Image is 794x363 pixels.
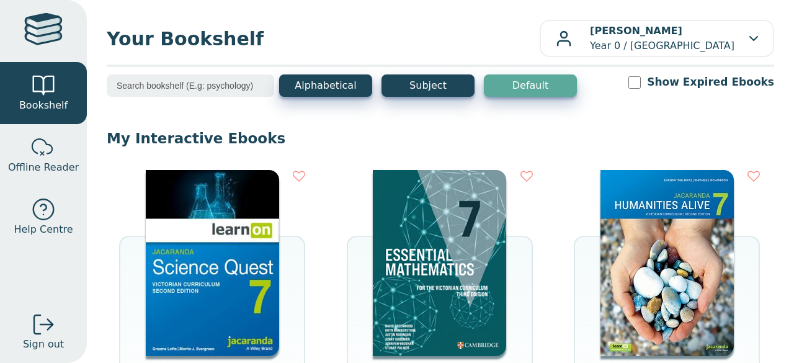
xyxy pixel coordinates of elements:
span: Your Bookshelf [107,25,540,53]
b: [PERSON_NAME] [590,25,682,37]
button: Default [484,74,577,97]
img: a4cdec38-c0cf-47c5-bca4-515c5eb7b3e9.png [373,170,506,356]
span: Sign out [23,337,64,352]
span: Bookshelf [19,98,68,113]
img: 429ddfad-7b91-e911-a97e-0272d098c78b.jpg [600,170,734,356]
p: My Interactive Ebooks [107,129,774,148]
img: 329c5ec2-5188-ea11-a992-0272d098c78b.jpg [146,170,279,356]
button: [PERSON_NAME]Year 0 / [GEOGRAPHIC_DATA] [540,20,774,57]
button: Alphabetical [279,74,372,97]
p: Year 0 / [GEOGRAPHIC_DATA] [590,24,734,53]
label: Show Expired Ebooks [647,74,774,90]
button: Subject [381,74,475,97]
input: Search bookshelf (E.g: psychology) [107,74,274,97]
span: Offline Reader [8,160,79,175]
span: Help Centre [14,222,73,237]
